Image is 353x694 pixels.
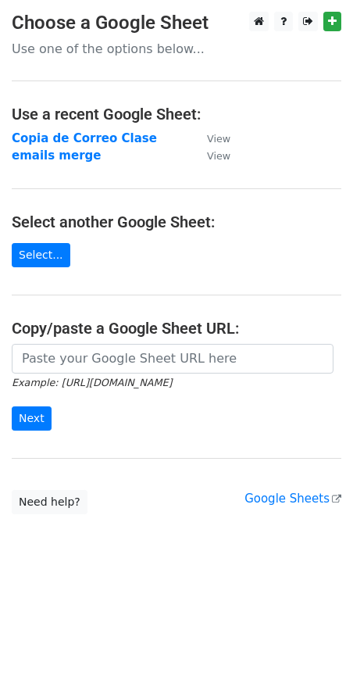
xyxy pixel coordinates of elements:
small: Example: [URL][DOMAIN_NAME] [12,377,172,388]
h4: Copy/paste a Google Sheet URL: [12,319,341,338]
a: Need help? [12,490,87,514]
a: View [191,131,230,145]
h4: Select another Google Sheet: [12,213,341,231]
input: Next [12,406,52,431]
a: emails merge [12,148,101,163]
a: Select... [12,243,70,267]
a: Google Sheets [244,492,341,506]
p: Use one of the options below... [12,41,341,57]
small: View [207,133,230,145]
a: Copia de Correo Clase [12,131,157,145]
input: Paste your Google Sheet URL here [12,344,333,374]
h3: Choose a Google Sheet [12,12,341,34]
h4: Use a recent Google Sheet: [12,105,341,123]
small: View [207,150,230,162]
a: View [191,148,230,163]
